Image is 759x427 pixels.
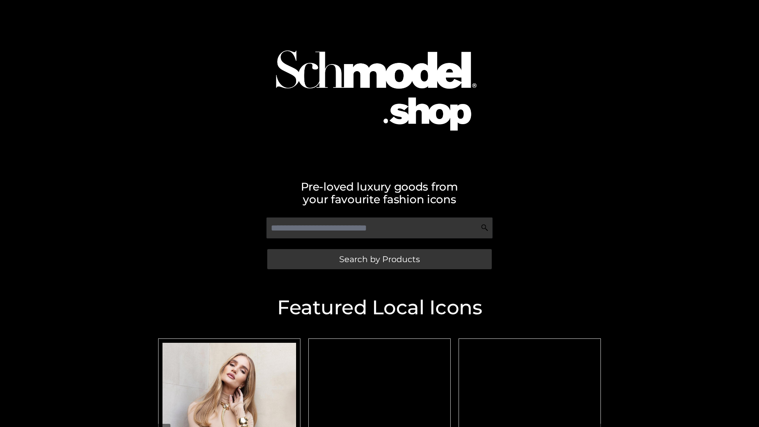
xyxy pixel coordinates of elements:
img: Search Icon [481,224,489,232]
h2: Pre-loved luxury goods from your favourite fashion icons [154,180,605,206]
span: Search by Products [339,255,420,263]
a: Search by Products [267,249,492,269]
h2: Featured Local Icons​ [154,298,605,317]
